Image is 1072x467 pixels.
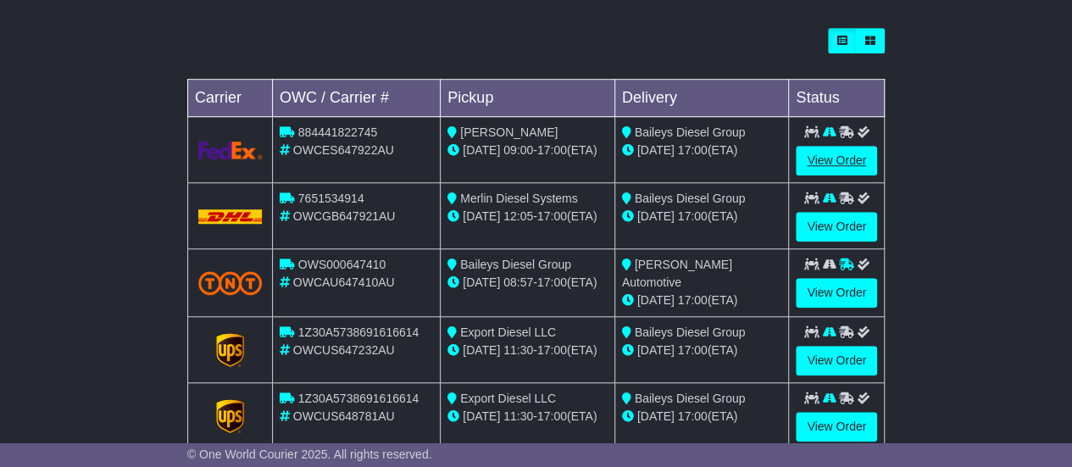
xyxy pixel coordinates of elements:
img: TNT_Domestic.png [198,271,262,294]
span: Export Diesel LLC [460,392,556,405]
span: Merlin Diesel Systems [460,192,577,205]
span: 17:00 [537,409,567,423]
span: Baileys Diesel Group [635,192,746,205]
span: 17:00 [678,343,708,357]
a: View Order [796,212,877,242]
span: 17:00 [678,209,708,223]
span: Baileys Diesel Group [635,392,746,405]
span: OWCAU647410AU [293,275,395,289]
span: [PERSON_NAME] Automotive [622,258,732,289]
span: OWCGB647921AU [293,209,396,223]
span: [DATE] [637,293,675,307]
span: [DATE] [463,143,500,157]
span: 17:00 [537,209,567,223]
span: [DATE] [463,343,500,357]
span: Baileys Diesel Group [460,258,571,271]
span: OWCUS648781AU [293,409,395,423]
div: - (ETA) [447,274,608,292]
div: (ETA) [622,142,782,159]
div: - (ETA) [447,142,608,159]
div: (ETA) [622,342,782,359]
span: 12:05 [503,209,533,223]
span: [DATE] [637,209,675,223]
span: 17:00 [537,143,567,157]
span: [DATE] [463,209,500,223]
span: 17:00 [678,143,708,157]
div: - (ETA) [447,342,608,359]
span: 17:00 [537,275,567,289]
span: OWCES647922AU [293,143,394,157]
a: View Order [796,346,877,375]
span: Export Diesel LLC [460,325,556,339]
span: OWS000647410 [298,258,386,271]
span: 09:00 [503,143,533,157]
span: 08:57 [503,275,533,289]
div: (ETA) [622,292,782,309]
span: [DATE] [637,409,675,423]
div: - (ETA) [447,208,608,225]
img: GetCarrierServiceLogo [216,399,245,433]
span: [DATE] [463,409,500,423]
span: Baileys Diesel Group [635,325,746,339]
span: OWCUS647232AU [293,343,395,357]
span: 1Z30A5738691616614 [298,325,419,339]
div: (ETA) [622,408,782,425]
span: 17:00 [678,293,708,307]
span: [DATE] [637,143,675,157]
a: View Order [796,412,877,442]
span: [DATE] [463,275,500,289]
span: 11:30 [503,343,533,357]
span: Baileys Diesel Group [635,125,746,139]
div: (ETA) [622,208,782,225]
span: 11:30 [503,409,533,423]
img: DHL.png [198,209,262,223]
td: Carrier [187,80,272,117]
div: - (ETA) [447,408,608,425]
a: View Order [796,146,877,175]
td: Status [789,80,885,117]
span: © One World Courier 2025. All rights reserved. [187,448,432,461]
a: View Order [796,278,877,308]
td: Pickup [441,80,615,117]
span: 884441822745 [298,125,377,139]
span: [DATE] [637,343,675,357]
td: Delivery [614,80,789,117]
span: 17:00 [678,409,708,423]
span: 7651534914 [298,192,364,205]
span: [PERSON_NAME] [460,125,558,139]
img: GetCarrierServiceLogo [216,333,245,367]
td: OWC / Carrier # [272,80,440,117]
img: GetCarrierServiceLogo [198,142,262,159]
span: 1Z30A5738691616614 [298,392,419,405]
span: 17:00 [537,343,567,357]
